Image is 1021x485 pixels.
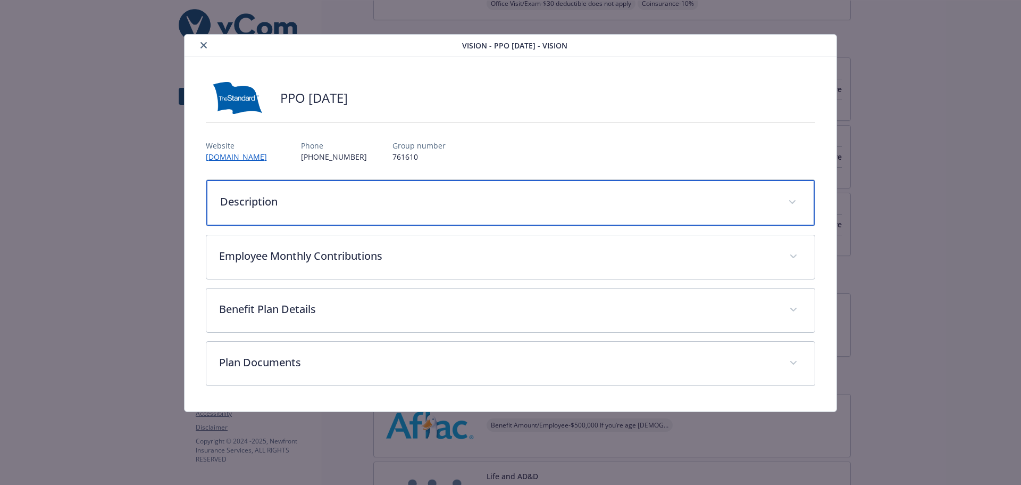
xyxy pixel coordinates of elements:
span: Vision - PPO [DATE] - Vision [462,40,567,51]
p: [PHONE_NUMBER] [301,151,367,162]
img: Standard Insurance Company [206,82,270,114]
button: close [197,39,210,52]
p: 761610 [392,151,446,162]
h2: PPO [DATE] [280,89,348,107]
div: details for plan Vision - PPO 12/12/12 - Vision [102,34,919,412]
p: Plan Documents [219,355,777,371]
p: Description [220,194,776,210]
div: Employee Monthly Contributions [206,235,815,279]
div: Plan Documents [206,342,815,385]
a: [DOMAIN_NAME] [206,152,275,162]
p: Group number [392,140,446,151]
div: Description [206,180,815,226]
div: Benefit Plan Details [206,289,815,332]
p: Website [206,140,275,151]
p: Benefit Plan Details [219,301,777,317]
p: Phone [301,140,367,151]
p: Employee Monthly Contributions [219,248,777,264]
